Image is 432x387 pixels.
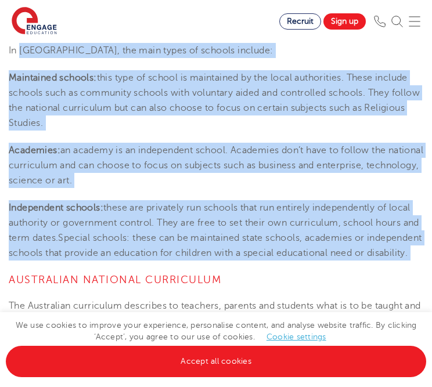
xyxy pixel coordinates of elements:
[287,17,314,26] span: Recruit
[323,13,366,30] a: Sign up
[374,16,386,27] img: Phone
[267,332,326,341] a: Cookie settings
[9,200,423,261] p: these are privately run schools that run entirely independently of local authority or government ...
[6,321,426,366] span: We use cookies to improve your experience, personalise content, and analyse website traffic. By c...
[9,73,97,83] strong: Maintained schools:
[9,70,423,131] p: this type of school is maintained by the local authorities. These include schools such as communi...
[279,13,321,30] a: Recruit
[9,202,103,213] strong: Independent schools:
[9,273,423,287] h4: Australian National Curriculum
[9,143,423,189] p: an academy is an independent school. Academies don’t have to follow the national curriculum and c...
[9,145,60,155] strong: Academies:
[409,16,420,27] img: Mobile Menu
[12,7,57,36] img: Engage Education
[9,43,423,58] p: In [GEOGRAPHIC_DATA], the main types of schools include:
[6,346,426,377] a: Accept all cookies
[391,16,403,27] img: Search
